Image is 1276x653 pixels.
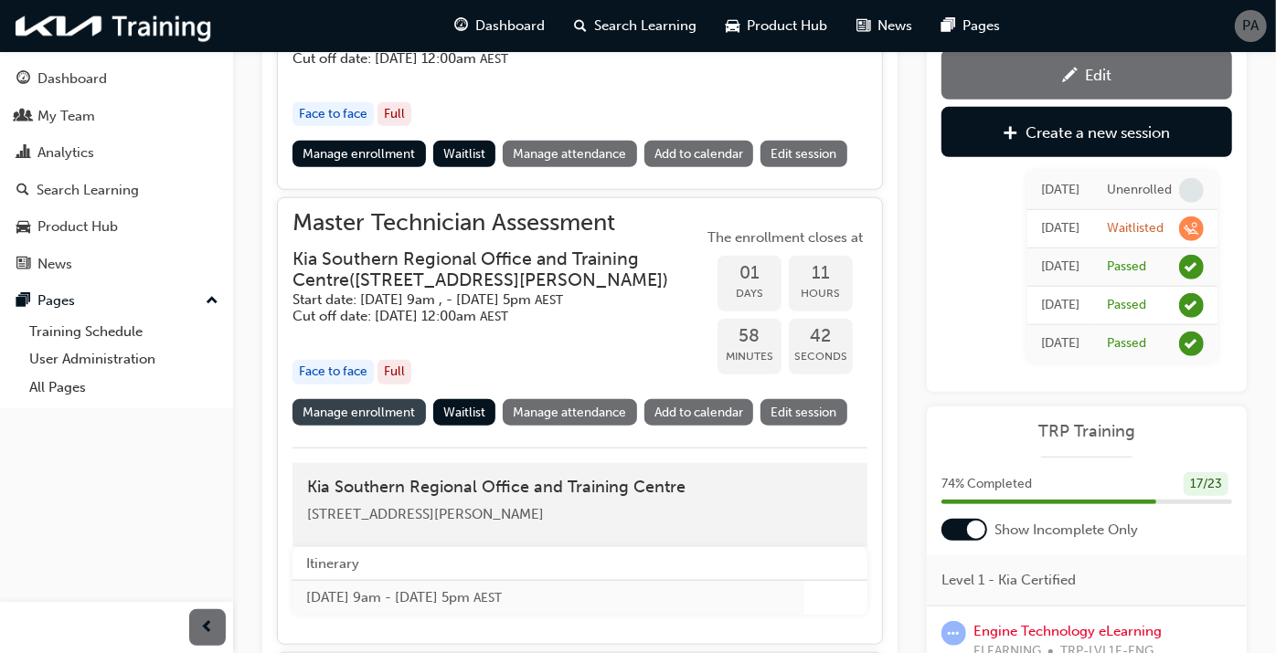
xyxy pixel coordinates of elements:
span: 11 [789,263,853,284]
a: User Administration [22,345,226,374]
a: search-iconSearch Learning [559,7,711,45]
a: Engine Technology eLearning [973,623,1162,639]
a: car-iconProduct Hub [711,7,842,45]
a: My Team [7,100,226,133]
span: learningRecordVerb_ATTEMPT-icon [941,621,966,646]
div: Mon Dec 02 2024 15:18:06 GMT+1100 (Australian Eastern Daylight Time) [1041,218,1079,239]
div: Thu Dec 05 2024 09:00:00 GMT+1100 (Australian Eastern Daylight Time) [1041,180,1079,201]
span: Seconds [789,346,853,367]
span: Master Technician Assessment [292,213,703,234]
span: Australian Eastern Standard Time AEST [535,292,563,308]
div: Passed [1107,297,1146,314]
div: News [37,254,72,275]
a: Add to calendar [644,399,754,426]
div: Create a new session [1026,123,1171,142]
div: Full [377,102,411,127]
a: guage-iconDashboard [440,7,559,45]
span: chart-icon [16,145,30,162]
div: 17 / 23 [1184,472,1228,497]
span: PA [1243,16,1260,37]
span: learningRecordVerb_PASS-icon [1179,293,1204,318]
a: Create a new session [941,107,1232,157]
span: 42 [789,326,853,347]
h5: Cut off date: [DATE] 12:00am [292,308,674,325]
a: TRP Training [941,421,1232,442]
button: Pages [7,284,226,318]
span: Waitlist [443,146,485,162]
div: Face to face [292,360,374,384]
span: learningRecordVerb_NONE-icon [1179,178,1204,203]
a: pages-iconPages [927,7,1015,45]
h3: Kia Southern Regional Office and Training Centre ( [STREET_ADDRESS][PERSON_NAME] ) [292,248,674,291]
span: search-icon [574,15,587,37]
div: Search Learning [37,180,139,201]
span: Pages [962,16,1000,37]
a: Search Learning [7,174,226,207]
div: Passed [1107,258,1146,276]
span: prev-icon [201,616,215,639]
span: 58 [718,326,782,347]
a: Add to calendar [644,141,754,167]
span: Australian Eastern Standard Time AEST [480,309,508,324]
span: learningRecordVerb_PASS-icon [1179,332,1204,356]
span: pages-icon [16,293,30,310]
span: 74 % Completed [941,474,1032,495]
a: Training Schedule [22,318,226,346]
div: Product Hub [37,216,118,237]
button: Waitlist [433,399,496,426]
a: News [7,248,226,281]
button: DashboardMy TeamAnalyticsSearch LearningProduct HubNews [7,58,226,284]
div: Waitlisted [1107,220,1164,237]
span: search-icon [16,183,29,199]
a: Manage attendance [503,141,637,167]
div: Full [377,360,411,384]
h5: Start date: [DATE] 9am , - [DATE] 5pm [292,291,674,309]
button: Waitlist [433,141,496,167]
a: Edit session [760,399,847,426]
span: learningRecordVerb_PASS-icon [1179,255,1204,279]
span: guage-icon [454,15,468,37]
span: Minutes [718,346,782,367]
div: Pages [37,290,75,311]
span: people-icon [16,109,30,125]
div: Passed [1107,335,1146,353]
div: Dashboard [37,68,107,90]
div: Fri Apr 30 2021 00:00:00 GMT+1000 (Australian Eastern Standard Time) [1041,333,1079,354]
a: Edit session [760,141,847,167]
a: Manage attendance [503,399,637,426]
span: Waitlist [443,405,485,420]
span: Show Incomplete Only [994,520,1138,541]
span: news-icon [856,15,870,37]
a: news-iconNews [842,7,927,45]
a: Product Hub [7,210,226,244]
span: pencil-icon [1062,68,1078,86]
span: Australian Eastern Standard Time AEST [480,51,508,67]
span: car-icon [726,15,739,37]
button: PA [1235,10,1267,42]
span: [STREET_ADDRESS][PERSON_NAME] [307,506,544,522]
span: Product Hub [747,16,827,37]
a: Manage enrollment [292,399,426,426]
span: car-icon [16,219,30,236]
div: Wed May 19 2021 09:40:09 GMT+1000 (Australian Eastern Standard Time) [1041,295,1079,316]
span: Search Learning [594,16,696,37]
h4: Kia Southern Regional Office and Training Centre [307,478,853,498]
h5: Cut off date: [DATE] 12:00am [292,50,838,68]
span: learningRecordVerb_WAITLIST-icon [1179,216,1204,241]
div: Analytics [37,142,94,163]
span: 01 [718,263,782,284]
span: Level 1 - Kia Certified [941,570,1076,591]
span: up-icon [206,290,218,313]
span: news-icon [16,257,30,273]
span: Hours [789,283,853,304]
span: pages-icon [941,15,955,37]
a: kia-training [9,7,219,45]
div: My Team [37,106,95,127]
td: [DATE] 9am - [DATE] 5pm [292,581,804,615]
a: All Pages [22,374,226,402]
div: Face to face [292,102,374,127]
span: plus-icon [1004,125,1019,143]
span: Days [718,283,782,304]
